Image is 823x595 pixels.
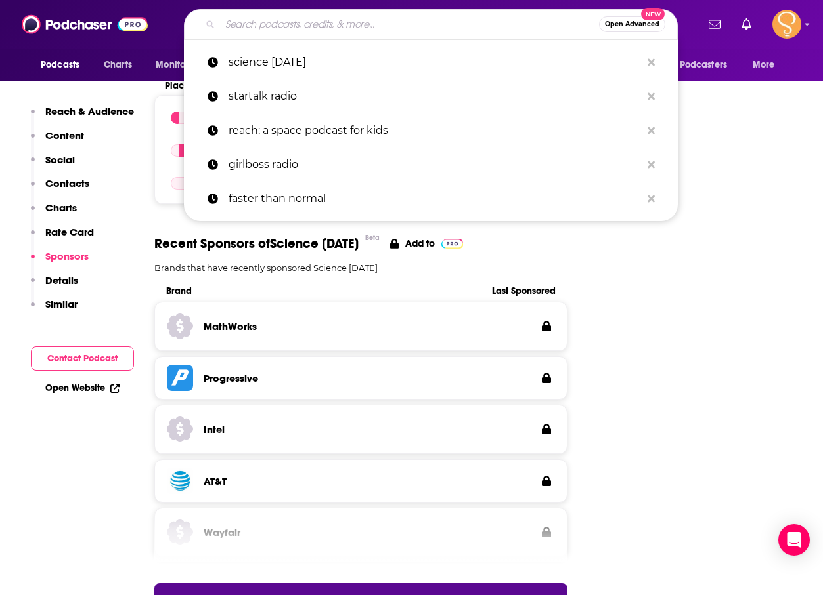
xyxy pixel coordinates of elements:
[45,298,78,310] p: Similar
[470,285,556,297] span: Last Sponsored
[95,52,140,77] a: Charts
[31,177,89,201] button: Contacts
[31,250,89,274] button: Sponsors
[229,79,641,113] p: startalk radio
[146,52,219,77] button: open menu
[664,56,727,74] span: For Podcasters
[229,45,641,79] p: science friday
[167,365,193,391] img: Progressive logo
[229,113,641,148] p: reach: a space podcast for kids
[204,475,227,487] h3: AT&T
[204,320,257,333] h3: MathWorks
[45,250,89,262] p: Sponsors
[641,8,665,20] span: New
[31,129,84,154] button: Content
[104,56,132,74] span: Charts
[184,9,678,39] div: Search podcasts, credits, & more...
[184,182,678,216] a: faster than normal
[45,226,94,238] p: Rate Card
[744,52,791,77] button: open menu
[45,274,78,287] p: Details
[229,182,641,216] p: faster than normal
[45,201,77,214] p: Charts
[184,45,678,79] a: science [DATE]
[703,13,726,35] a: Show notifications dropdown
[184,148,678,182] a: girlboss radio
[656,52,746,77] button: open menu
[31,154,75,178] button: Social
[166,285,470,297] span: Brand
[154,262,567,273] p: Brands that have recently sponsored Science [DATE]
[184,79,678,113] a: startalk radio
[365,234,380,242] div: Beta
[32,52,97,77] button: open menu
[45,382,120,394] a: Open Website
[229,148,641,182] p: girlboss radio
[772,10,801,39] img: User Profile
[441,239,463,249] img: Pro Logo
[31,274,78,298] button: Details
[599,16,665,32] button: Open AdvancedNew
[31,105,134,129] button: Reach & Audience
[31,346,134,371] button: Contact Podcast
[736,13,757,35] a: Show notifications dropdown
[390,236,463,252] a: Add to
[154,236,359,252] span: Recent Sponsors of Science [DATE]
[31,201,77,226] button: Charts
[167,468,193,494] img: AT&T logo
[165,80,527,91] span: Placement
[772,10,801,39] button: Show profile menu
[204,423,225,436] h3: Intel
[45,177,89,190] p: Contacts
[45,154,75,166] p: Social
[405,237,435,249] p: Add to
[31,298,78,322] button: Similar
[184,113,678,148] a: reach: a space podcast for kids
[31,226,94,250] button: Rate Card
[753,56,775,74] span: More
[605,21,659,28] span: Open Advanced
[22,12,148,37] img: Podchaser - Follow, Share and Rate Podcasts
[45,129,84,142] p: Content
[220,14,599,35] input: Search podcasts, credits, & more...
[778,524,810,556] div: Open Intercom Messenger
[45,105,134,117] p: Reach & Audience
[204,372,258,384] h3: Progressive
[772,10,801,39] span: Logged in as RebeccaAtkinson
[156,56,202,74] span: Monitoring
[41,56,79,74] span: Podcasts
